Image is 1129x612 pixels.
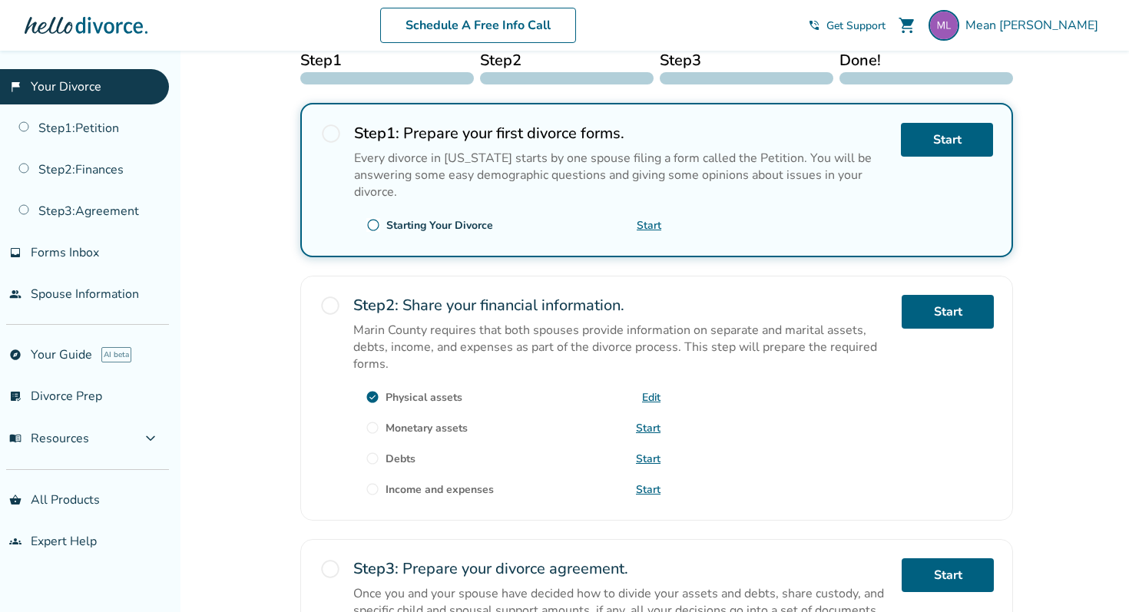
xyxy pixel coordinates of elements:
div: Physical assets [386,390,462,405]
span: radio_button_unchecked [366,421,379,435]
iframe: Chat Widget [1052,538,1129,612]
a: phone_in_talkGet Support [808,18,886,33]
p: Marin County requires that both spouses provide information on separate and marital assets, debts... [353,322,889,372]
a: Start [902,295,994,329]
a: Start [636,421,661,435]
a: Start [901,123,993,157]
a: Start [902,558,994,592]
strong: Step 3 : [353,558,399,579]
span: shopping_basket [9,494,22,506]
a: Start [637,218,661,233]
span: AI beta [101,347,131,362]
span: Step 1 [300,49,474,72]
div: Income and expenses [386,482,494,497]
div: Starting Your Divorce [386,218,493,233]
span: radio_button_unchecked [319,295,341,316]
a: Edit [642,390,661,405]
span: radio_button_unchecked [366,482,379,496]
div: Monetary assets [386,421,468,435]
span: Resources [9,430,89,447]
span: Step 2 [480,49,654,72]
span: check_circle [366,390,379,404]
span: inbox [9,246,22,259]
span: shopping_cart [898,16,916,35]
span: radio_button_unchecked [366,218,380,232]
div: Debts [386,452,416,466]
p: Every divorce in [US_STATE] starts by one spouse filing a form called the Petition. You will be a... [354,150,889,200]
h2: Prepare your first divorce forms. [354,123,889,144]
h2: Prepare your divorce agreement. [353,558,889,579]
span: radio_button_unchecked [320,123,342,144]
img: meancl@hotmail.com [929,10,959,41]
span: people [9,288,22,300]
span: expand_more [141,429,160,448]
span: explore [9,349,22,361]
span: radio_button_unchecked [319,558,341,580]
span: Forms Inbox [31,244,99,261]
strong: Step 2 : [353,295,399,316]
span: Mean [PERSON_NAME] [965,17,1104,34]
span: menu_book [9,432,22,445]
span: Done! [839,49,1013,72]
span: Get Support [826,18,886,33]
span: flag_2 [9,81,22,93]
a: Schedule A Free Info Call [380,8,576,43]
span: Step 3 [660,49,833,72]
span: groups [9,535,22,547]
a: Start [636,452,661,466]
span: radio_button_unchecked [366,452,379,465]
h2: Share your financial information. [353,295,889,316]
a: Start [636,482,661,497]
strong: Step 1 : [354,123,399,144]
span: list_alt_check [9,390,22,402]
span: phone_in_talk [808,19,820,31]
